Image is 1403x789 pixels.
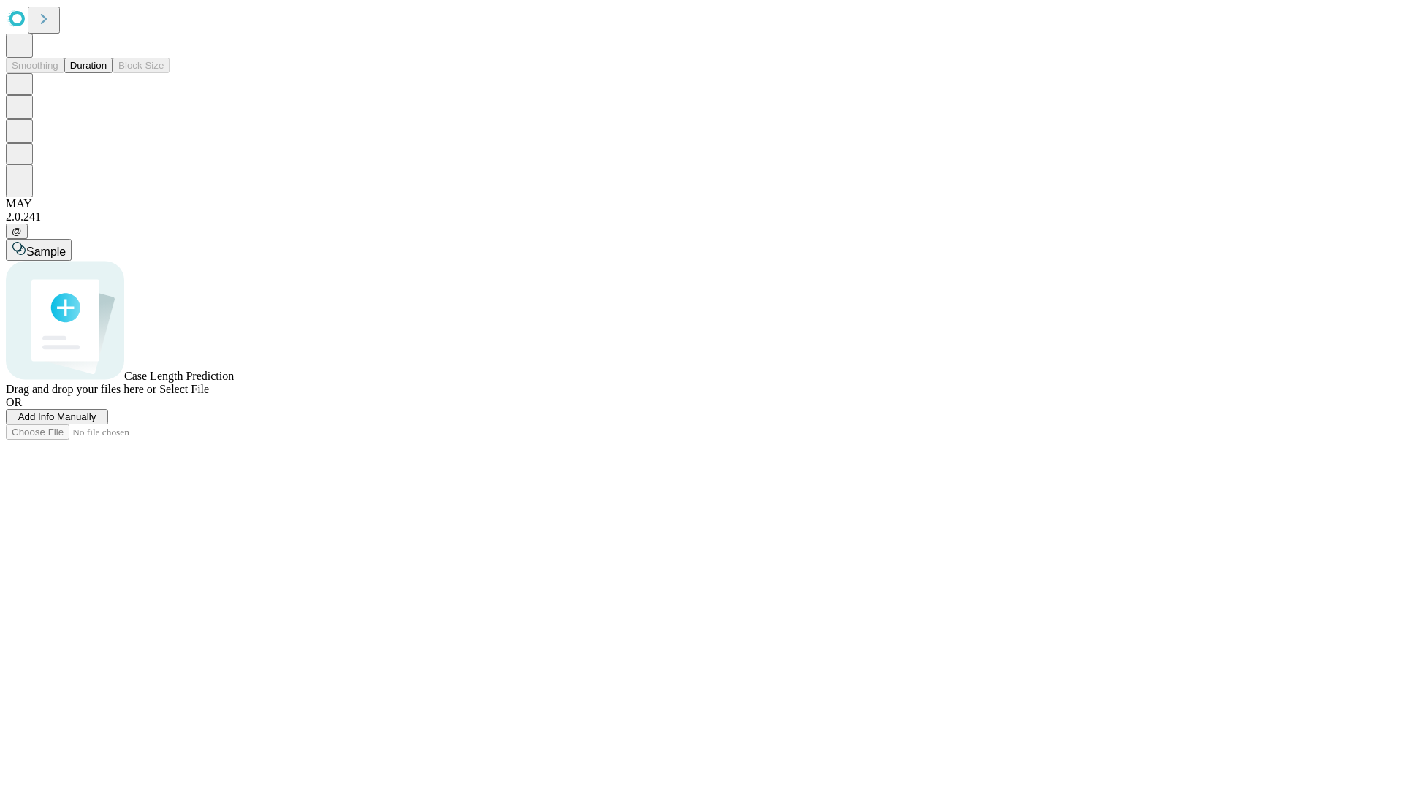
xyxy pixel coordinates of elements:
[6,409,108,424] button: Add Info Manually
[6,224,28,239] button: @
[159,383,209,395] span: Select File
[6,396,22,408] span: OR
[6,58,64,73] button: Smoothing
[64,58,113,73] button: Duration
[113,58,170,73] button: Block Size
[6,197,1397,210] div: MAY
[12,226,22,237] span: @
[124,370,234,382] span: Case Length Prediction
[18,411,96,422] span: Add Info Manually
[6,210,1397,224] div: 2.0.241
[26,245,66,258] span: Sample
[6,239,72,261] button: Sample
[6,383,156,395] span: Drag and drop your files here or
